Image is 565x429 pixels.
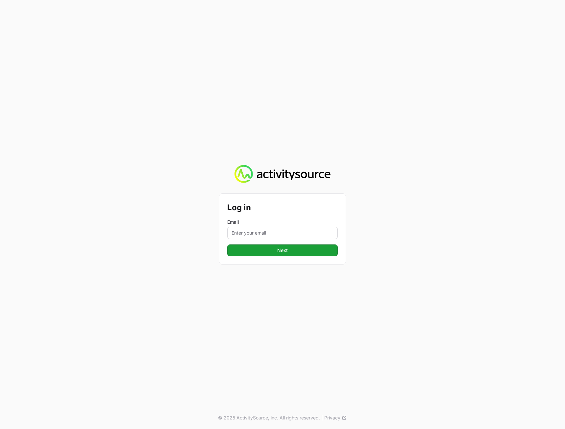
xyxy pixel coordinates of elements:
[227,227,338,239] input: Enter your email
[324,415,347,421] a: Privacy
[227,244,338,256] button: Next
[227,202,338,214] h2: Log in
[218,415,320,421] p: © 2025 ActivitySource, inc. All rights reserved.
[277,246,288,254] span: Next
[321,415,323,421] span: |
[227,219,338,225] label: Email
[234,165,330,183] img: Activity Source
